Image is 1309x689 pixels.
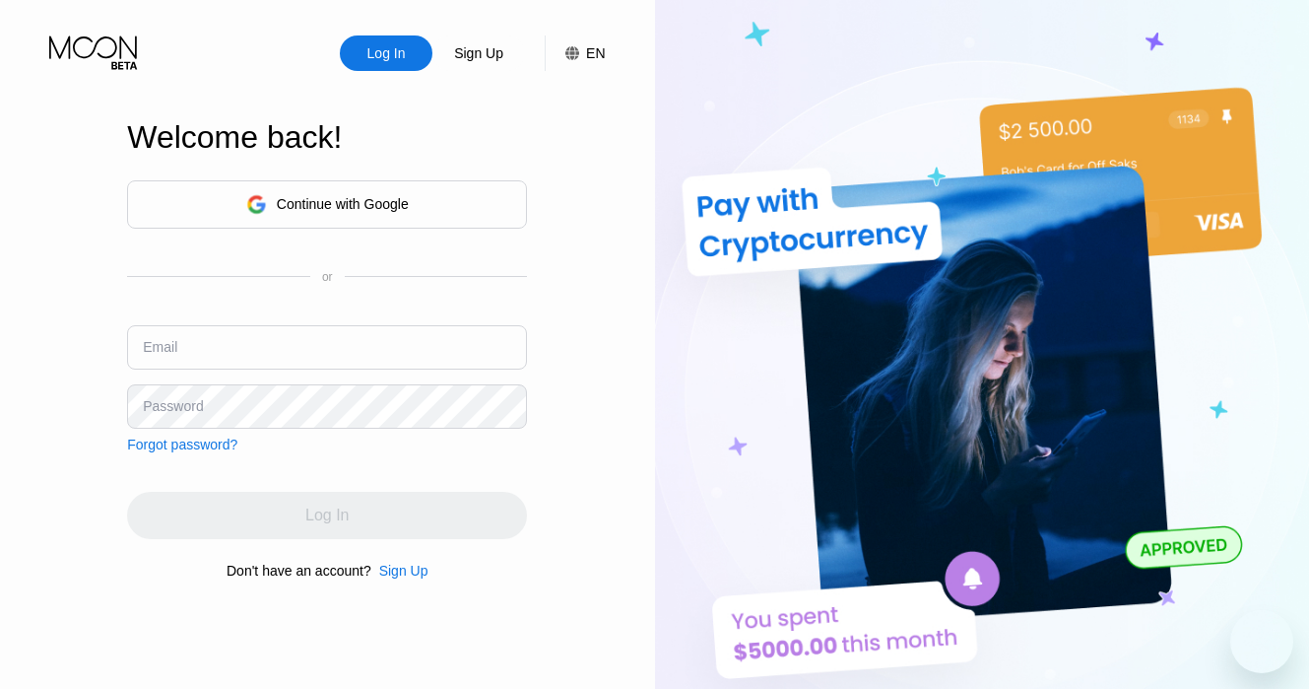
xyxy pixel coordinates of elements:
div: Sign Up [379,563,428,579]
div: Log In [340,35,432,71]
div: or [322,270,333,284]
div: Email [143,339,177,355]
div: Sign Up [432,35,525,71]
div: EN [586,45,605,61]
div: Welcome back! [127,119,527,156]
div: Continue with Google [127,180,527,229]
div: Forgot password? [127,437,237,452]
div: Password [143,398,203,414]
iframe: Button to launch messaging window [1230,610,1293,673]
div: EN [545,35,605,71]
div: Continue with Google [277,196,409,212]
div: Sign Up [371,563,428,579]
div: Sign Up [452,43,505,63]
div: Log In [365,43,408,63]
div: Don't have an account? [227,563,371,579]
